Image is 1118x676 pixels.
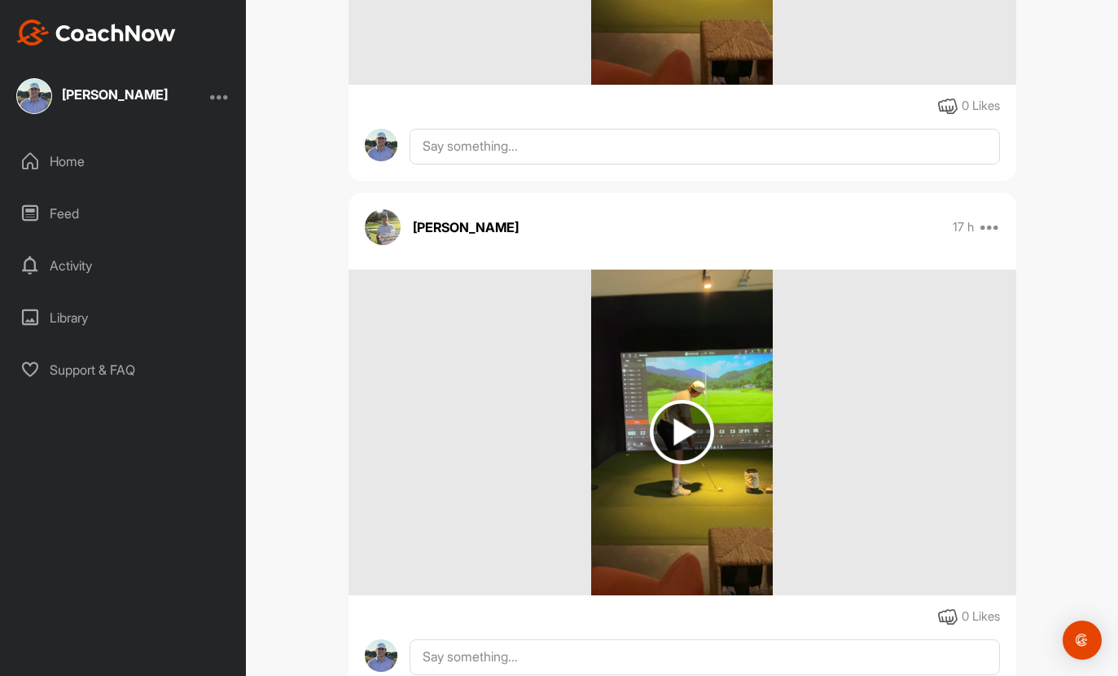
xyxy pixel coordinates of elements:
[62,88,168,101] div: [PERSON_NAME]
[9,349,239,390] div: Support & FAQ
[9,245,239,286] div: Activity
[365,129,398,162] img: avatar
[16,20,176,46] img: CoachNow
[365,639,398,673] img: avatar
[591,270,773,595] img: media
[650,400,714,464] img: play
[962,608,1000,626] div: 0 Likes
[413,217,519,237] p: [PERSON_NAME]
[9,193,239,234] div: Feed
[953,219,974,235] p: 17 h
[9,141,239,182] div: Home
[1063,621,1102,660] div: Open Intercom Messenger
[365,209,401,245] img: avatar
[962,97,1000,116] div: 0 Likes
[9,297,239,338] div: Library
[16,78,52,114] img: square_99318d454e5dd14049d3f3771b6fe73b.jpg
